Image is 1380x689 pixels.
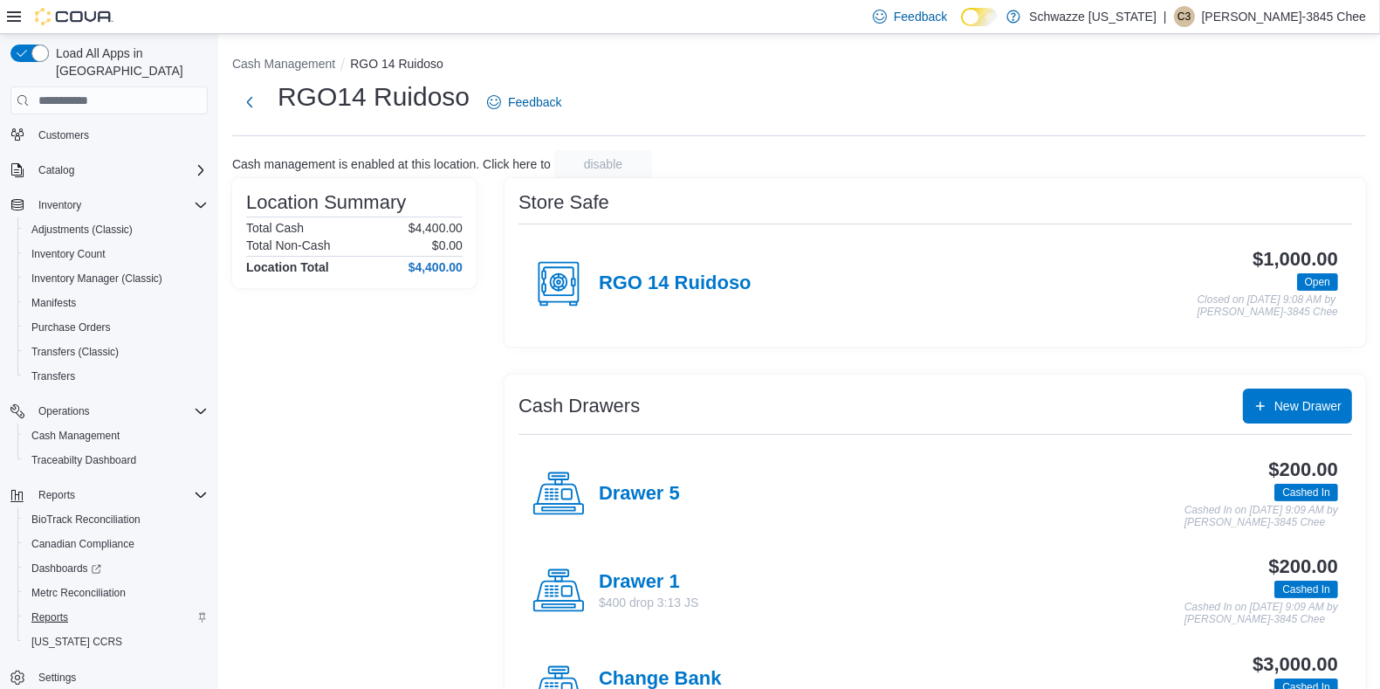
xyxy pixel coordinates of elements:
[24,425,208,446] span: Cash Management
[31,401,208,422] span: Operations
[1274,484,1338,501] span: Cashed In
[31,223,133,237] span: Adjustments (Classic)
[1305,274,1330,290] span: Open
[432,238,463,252] p: $0.00
[961,8,998,26] input: Dark Mode
[24,341,208,362] span: Transfers (Classic)
[49,45,208,79] span: Load All Apps in [GEOGRAPHIC_DATA]
[1282,582,1330,597] span: Cashed In
[24,631,129,652] a: [US_STATE] CCRS
[17,364,215,389] button: Transfers
[3,193,215,217] button: Inventory
[24,317,208,338] span: Purchase Orders
[3,399,215,424] button: Operations
[38,671,76,685] span: Settings
[1198,294,1338,318] p: Closed on [DATE] 9:08 AM by [PERSON_NAME]-3845 Chee
[31,485,208,506] span: Reports
[3,158,215,183] button: Catalog
[38,488,75,502] span: Reports
[24,534,208,555] span: Canadian Compliance
[1253,654,1338,675] h3: $3,000.00
[31,125,96,146] a: Customers
[246,221,304,235] h6: Total Cash
[31,667,83,688] a: Settings
[24,509,148,530] a: BioTrack Reconciliation
[232,55,1366,76] nav: An example of EuiBreadcrumbs
[232,57,335,71] button: Cash Management
[17,266,215,291] button: Inventory Manager (Classic)
[599,272,752,295] h4: RGO 14 Ruidoso
[31,247,106,261] span: Inventory Count
[278,79,470,114] h1: RGO14 Ruidoso
[554,150,652,178] button: disable
[518,396,640,417] h3: Cash Drawers
[31,513,141,527] span: BioTrack Reconciliation
[31,369,75,383] span: Transfers
[3,483,215,507] button: Reports
[24,244,208,265] span: Inventory Count
[31,401,97,422] button: Operations
[31,586,126,600] span: Metrc Reconciliation
[1177,6,1191,27] span: C3
[31,296,76,310] span: Manifests
[17,532,215,556] button: Canadian Compliance
[38,404,90,418] span: Operations
[24,293,83,313] a: Manifests
[480,85,568,120] a: Feedback
[1174,6,1195,27] div: Candra-3845 Chee
[246,260,329,274] h4: Location Total
[246,238,331,252] h6: Total Non-Cash
[246,192,406,213] h3: Location Summary
[31,610,68,624] span: Reports
[31,345,119,359] span: Transfers (Classic)
[24,582,208,603] span: Metrc Reconciliation
[24,317,118,338] a: Purchase Orders
[17,556,215,581] a: Dashboards
[24,534,141,555] a: Canadian Compliance
[409,221,463,235] p: $4,400.00
[1202,6,1366,27] p: [PERSON_NAME]-3845 Chee
[31,635,122,649] span: [US_STATE] CCRS
[1029,6,1157,27] p: Schwazze [US_STATE]
[1274,581,1338,598] span: Cashed In
[17,242,215,266] button: Inventory Count
[17,424,215,448] button: Cash Management
[24,450,143,471] a: Traceabilty Dashboard
[31,195,88,216] button: Inventory
[17,340,215,364] button: Transfers (Classic)
[584,155,622,173] span: disable
[31,537,134,551] span: Canadian Compliance
[31,195,208,216] span: Inventory
[1274,397,1342,415] span: New Drawer
[599,483,680,506] h4: Drawer 5
[24,219,208,240] span: Adjustments (Classic)
[24,607,75,628] a: Reports
[24,293,208,313] span: Manifests
[24,341,126,362] a: Transfers (Classic)
[24,366,208,387] span: Transfers
[1297,273,1338,291] span: Open
[17,448,215,472] button: Traceabilty Dashboard
[31,160,81,181] button: Catalog
[24,219,140,240] a: Adjustments (Classic)
[17,291,215,315] button: Manifests
[31,666,208,688] span: Settings
[35,8,113,25] img: Cova
[17,605,215,630] button: Reports
[31,320,111,334] span: Purchase Orders
[232,85,267,120] button: Next
[31,272,162,286] span: Inventory Manager (Classic)
[1282,485,1330,500] span: Cashed In
[24,607,208,628] span: Reports
[24,268,169,289] a: Inventory Manager (Classic)
[409,260,463,274] h4: $4,400.00
[17,315,215,340] button: Purchase Orders
[31,485,82,506] button: Reports
[38,163,74,177] span: Catalog
[24,582,133,603] a: Metrc Reconciliation
[17,507,215,532] button: BioTrack Reconciliation
[24,268,208,289] span: Inventory Manager (Classic)
[24,450,208,471] span: Traceabilty Dashboard
[1269,556,1338,577] h3: $200.00
[1243,389,1352,424] button: New Drawer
